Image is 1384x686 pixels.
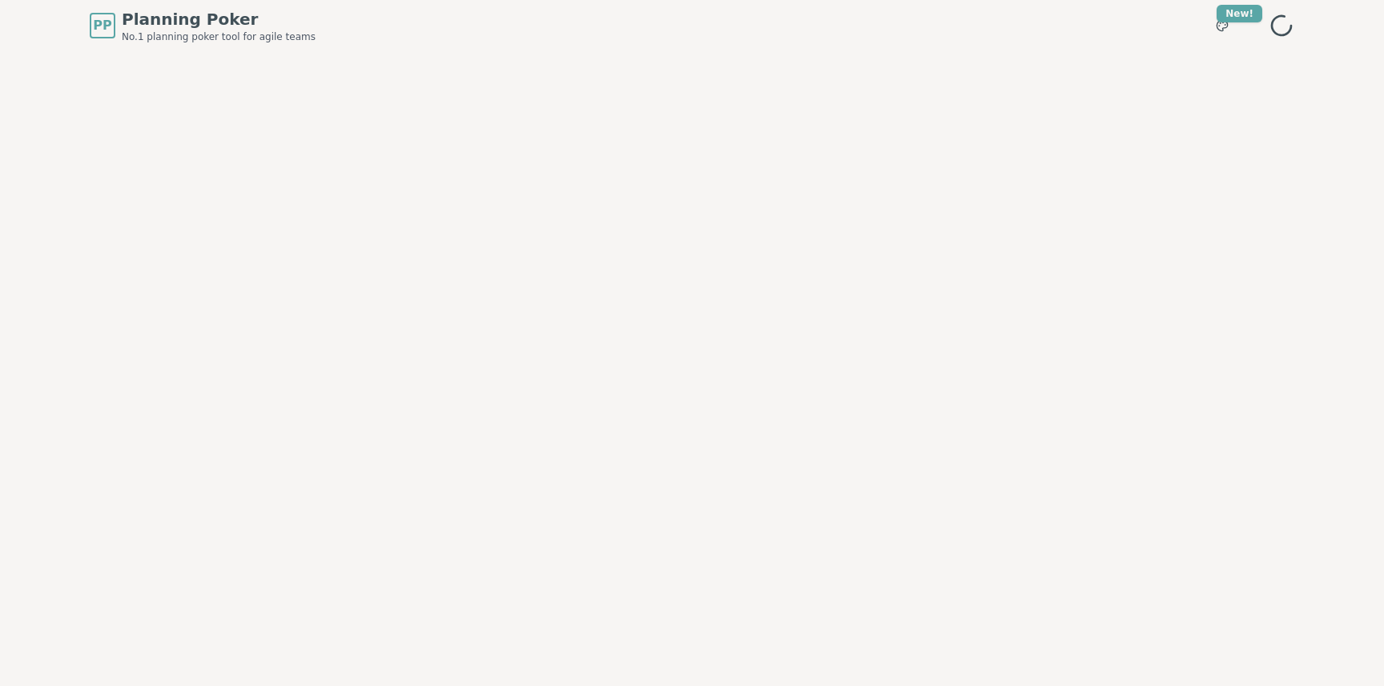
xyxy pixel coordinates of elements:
div: New! [1217,5,1262,22]
button: New! [1208,11,1237,40]
span: No.1 planning poker tool for agile teams [122,30,316,43]
span: PP [93,16,111,35]
a: PPPlanning PokerNo.1 planning poker tool for agile teams [90,8,316,43]
span: Planning Poker [122,8,316,30]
